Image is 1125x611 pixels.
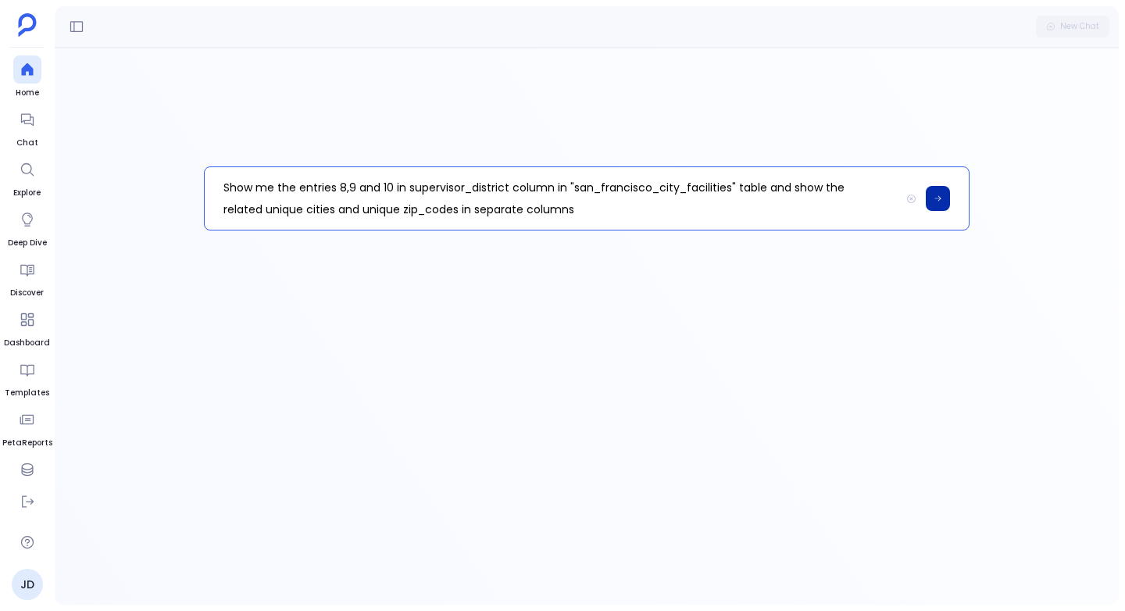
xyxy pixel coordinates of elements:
span: Explore [13,187,41,199]
span: Discover [10,287,44,299]
a: Home [13,55,41,99]
span: Home [13,87,41,99]
a: Explore [13,155,41,199]
a: Data Hub [7,456,47,499]
span: Chat [13,137,41,149]
img: petavue logo [18,13,37,37]
a: JD [12,569,43,600]
a: PetaReports [2,406,52,449]
a: Deep Dive [8,205,47,249]
span: Templates [5,387,49,399]
a: Discover [10,255,44,299]
span: PetaReports [2,437,52,449]
p: Show me the entries 8,9 and 10 in supervisor_district column in "san_francisco_city_facilities" t... [205,167,901,230]
span: Deep Dive [8,237,47,249]
a: Templates [5,356,49,399]
a: Dashboard [4,305,50,349]
a: Chat [13,105,41,149]
span: Dashboard [4,337,50,349]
